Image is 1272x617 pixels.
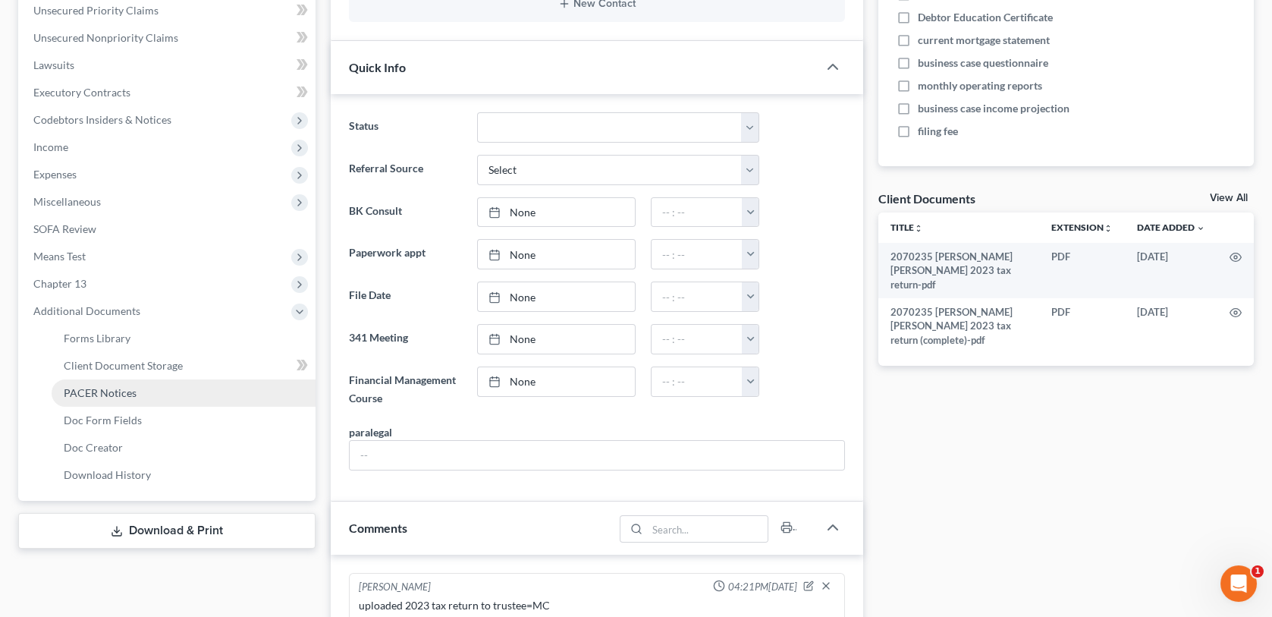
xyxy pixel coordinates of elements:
span: current mortgage statement [918,33,1050,48]
input: -- : -- [652,367,743,396]
a: Executory Contracts [21,79,316,106]
label: Referral Source [341,155,469,185]
span: Expenses [33,168,77,181]
td: [DATE] [1125,298,1217,354]
a: Forms Library [52,325,316,352]
span: Comments [349,521,407,535]
input: -- : -- [652,282,743,311]
input: -- : -- [652,325,743,354]
span: Additional Documents [33,304,140,317]
span: Forms Library [64,332,130,345]
a: Lawsuits [21,52,316,79]
a: Titleunfold_more [890,222,923,233]
td: 2070235 [PERSON_NAME] [PERSON_NAME] 2023 tax return (complete)-pdf [878,298,1039,354]
label: Status [341,112,469,143]
a: Client Document Storage [52,352,316,379]
td: PDF [1039,243,1125,298]
label: Financial Management Course [341,367,469,412]
a: PACER Notices [52,379,316,407]
a: Extensionunfold_more [1051,222,1113,233]
span: Doc Creator [64,441,123,454]
span: Download History [64,468,151,481]
span: Quick Info [349,60,406,74]
label: BK Consult [341,197,469,228]
div: uploaded 2023 tax return to trustee=MC [359,598,834,613]
span: 04:21PM[DATE] [728,580,797,594]
td: 2070235 [PERSON_NAME] [PERSON_NAME] 2023 tax return-pdf [878,243,1039,298]
span: Doc Form Fields [64,414,142,427]
iframe: Intercom live chat [1220,565,1257,602]
span: SOFA Review [33,222,96,235]
span: Income [33,140,68,153]
td: [DATE] [1125,243,1217,298]
i: expand_more [1196,224,1205,233]
a: Download History [52,461,316,489]
a: SOFA Review [21,216,316,243]
label: Paperwork appt [341,239,469,269]
a: None [478,325,635,354]
i: unfold_more [914,224,923,233]
span: Means Test [33,250,86,263]
a: None [478,367,635,396]
span: Debtor Education Certificate [918,10,1053,25]
a: Unsecured Nonpriority Claims [21,24,316,52]
span: business case income projection [918,101,1069,116]
i: unfold_more [1104,224,1113,233]
span: Chapter 13 [33,277,86,290]
a: None [478,198,635,227]
a: View All [1210,193,1248,203]
a: None [478,240,635,269]
div: paralegal [349,424,392,440]
label: File Date [341,282,469,312]
input: -- : -- [652,198,743,227]
a: Doc Creator [52,434,316,461]
span: filing fee [918,124,958,139]
span: Client Document Storage [64,359,183,372]
a: Doc Form Fields [52,407,316,434]
input: -- : -- [652,240,743,269]
span: Executory Contracts [33,86,130,99]
a: Download & Print [18,513,316,549]
td: PDF [1039,298,1125,354]
span: Unsecured Nonpriority Claims [33,31,178,44]
span: PACER Notices [64,386,137,399]
input: Search... [647,516,768,542]
a: None [478,282,635,311]
a: Date Added expand_more [1137,222,1205,233]
span: Unsecured Priority Claims [33,4,159,17]
span: Miscellaneous [33,195,101,208]
label: 341 Meeting [341,324,469,354]
span: Lawsuits [33,58,74,71]
div: [PERSON_NAME] [359,580,431,595]
span: business case questionnaire [918,55,1048,71]
span: Codebtors Insiders & Notices [33,113,171,126]
span: 1 [1252,565,1264,578]
span: monthly operating reports [918,78,1042,93]
input: -- [350,441,843,470]
div: Client Documents [878,190,975,206]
